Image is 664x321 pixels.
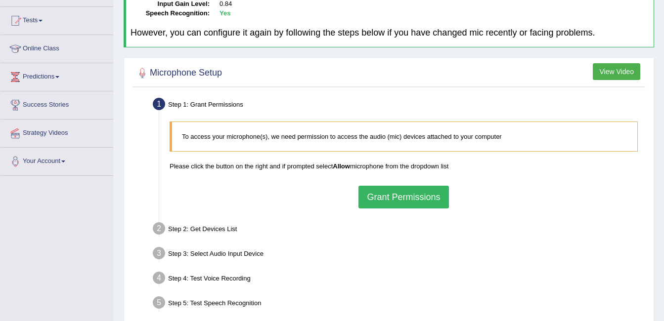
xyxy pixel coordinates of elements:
[333,162,350,170] b: Allow
[182,132,627,141] p: To access your microphone(s), we need permission to access the audio (mic) devices attached to yo...
[220,9,230,17] b: Yes
[170,161,638,171] p: Please click the button on the right and if prompted select microphone from the dropdown list
[0,7,113,32] a: Tests
[148,95,649,117] div: Step 1: Grant Permissions
[148,219,649,241] div: Step 2: Get Devices List
[0,35,113,60] a: Online Class
[148,244,649,266] div: Step 3: Select Audio Input Device
[0,63,113,88] a: Predictions
[593,63,640,80] button: View Video
[148,269,649,290] div: Step 4: Test Voice Recording
[358,186,448,208] button: Grant Permissions
[148,293,649,315] div: Step 5: Test Speech Recognition
[0,148,113,172] a: Your Account
[135,66,222,80] h2: Microphone Setup
[131,9,210,18] dt: Speech Recognition:
[0,120,113,144] a: Strategy Videos
[131,28,649,38] h4: However, you can configure it again by following the steps below if you have changed mic recently...
[0,91,113,116] a: Success Stories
